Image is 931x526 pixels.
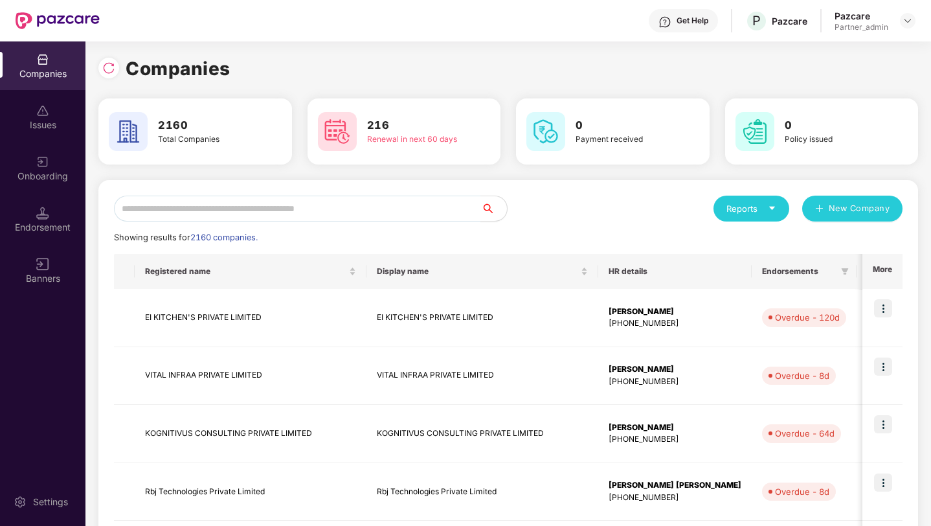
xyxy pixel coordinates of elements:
[874,299,892,317] img: icon
[318,112,357,151] img: svg+xml;base64,PHN2ZyB4bWxucz0iaHR0cDovL3d3dy53My5vcmcvMjAwMC9zdmciIHdpZHRoPSI2MCIgaGVpZ2h0PSI2MC...
[135,289,366,347] td: EI KITCHEN'S PRIVATE LIMITED
[903,16,913,26] img: svg+xml;base64,PHN2ZyBpZD0iRHJvcGRvd24tMzJ4MzIiIHhtbG5zPSJodHRwOi8vd3d3LnczLm9yZy8yMDAwL3N2ZyIgd2...
[815,204,824,214] span: plus
[135,405,366,463] td: KOGNITIVUS CONSULTING PRIVATE LIMITED
[785,117,881,134] h3: 0
[16,12,100,29] img: New Pazcare Logo
[609,363,741,376] div: [PERSON_NAME]
[838,264,851,279] span: filter
[36,53,49,66] img: svg+xml;base64,PHN2ZyBpZD0iQ29tcGFuaWVzIiB4bWxucz0iaHR0cDovL3d3dy53My5vcmcvMjAwMC9zdmciIHdpZHRoPS...
[367,117,464,134] h3: 216
[735,112,774,151] img: svg+xml;base64,PHN2ZyB4bWxucz0iaHR0cDovL3d3dy53My5vcmcvMjAwMC9zdmciIHdpZHRoPSI2MCIgaGVpZ2h0PSI2MC...
[609,433,741,446] div: [PHONE_NUMBER]
[726,202,776,215] div: Reports
[366,254,598,289] th: Display name
[36,258,49,271] img: svg+xml;base64,PHN2ZyB3aWR0aD0iMTYiIGhlaWdodD0iMTYiIHZpZXdCb3g9IjAgMCAxNiAxNiIgZmlsbD0ibm9uZSIgeG...
[135,463,366,521] td: Rbj Technologies Private Limited
[752,13,761,29] span: P
[841,268,849,275] span: filter
[609,317,741,330] div: [PHONE_NUMBER]
[874,415,892,433] img: icon
[109,112,148,151] img: svg+xml;base64,PHN2ZyB4bWxucz0iaHR0cDovL3d3dy53My5vcmcvMjAwMC9zdmciIHdpZHRoPSI2MCIgaGVpZ2h0PSI2MC...
[480,196,508,222] button: search
[775,311,840,324] div: Overdue - 120d
[829,202,890,215] span: New Company
[158,117,254,134] h3: 2160
[609,422,741,434] div: [PERSON_NAME]
[135,254,366,289] th: Registered name
[677,16,708,26] div: Get Help
[609,306,741,318] div: [PERSON_NAME]
[762,266,836,277] span: Endorsements
[576,117,672,134] h3: 0
[145,266,346,277] span: Registered name
[835,10,888,22] div: Pazcare
[862,254,903,289] th: More
[158,133,254,146] div: Total Companies
[598,254,752,289] th: HR details
[526,112,565,151] img: svg+xml;base64,PHN2ZyB4bWxucz0iaHR0cDovL3d3dy53My5vcmcvMjAwMC9zdmciIHdpZHRoPSI2MCIgaGVpZ2h0PSI2MC...
[835,22,888,32] div: Partner_admin
[609,376,741,388] div: [PHONE_NUMBER]
[114,233,258,242] span: Showing results for
[36,155,49,168] img: svg+xml;base64,PHN2ZyB3aWR0aD0iMjAiIGhlaWdodD0iMjAiIHZpZXdCb3g9IjAgMCAyMCAyMCIgZmlsbD0ibm9uZSIgeG...
[190,233,258,242] span: 2160 companies.
[377,266,578,277] span: Display name
[366,347,598,406] td: VITAL INFRAA PRIVATE LIMITED
[366,405,598,463] td: KOGNITIVUS CONSULTING PRIVATE LIMITED
[772,15,807,27] div: Pazcare
[480,203,507,214] span: search
[367,133,464,146] div: Renewal in next 60 days
[366,463,598,521] td: Rbj Technologies Private Limited
[658,16,671,29] img: svg+xml;base64,PHN2ZyBpZD0iSGVscC0zMngzMiIgeG1sbnM9Imh0dHA6Ly93d3cudzMub3JnLzIwMDAvc3ZnIiB3aWR0aD...
[576,133,672,146] div: Payment received
[36,207,49,220] img: svg+xml;base64,PHN2ZyB3aWR0aD0iMTQuNSIgaGVpZ2h0PSIxNC41IiB2aWV3Qm94PSIwIDAgMTYgMTYiIGZpbGw9Im5vbm...
[775,427,835,440] div: Overdue - 64d
[768,204,776,212] span: caret-down
[126,54,230,83] h1: Companies
[609,479,741,492] div: [PERSON_NAME] [PERSON_NAME]
[874,358,892,376] img: icon
[775,369,829,382] div: Overdue - 8d
[366,289,598,347] td: EI KITCHEN'S PRIVATE LIMITED
[874,474,892,492] img: icon
[775,485,829,498] div: Overdue - 8d
[29,496,72,509] div: Settings
[609,492,741,504] div: [PHONE_NUMBER]
[135,347,366,406] td: VITAL INFRAA PRIVATE LIMITED
[102,62,115,74] img: svg+xml;base64,PHN2ZyBpZD0iUmVsb2FkLTMyeDMyIiB4bWxucz0iaHR0cDovL3d3dy53My5vcmcvMjAwMC9zdmciIHdpZH...
[785,133,881,146] div: Policy issued
[14,496,27,509] img: svg+xml;base64,PHN2ZyBpZD0iU2V0dGluZy0yMHgyMCIgeG1sbnM9Imh0dHA6Ly93d3cudzMub3JnLzIwMDAvc3ZnIiB3aW...
[36,104,49,117] img: svg+xml;base64,PHN2ZyBpZD0iSXNzdWVzX2Rpc2FibGVkIiB4bWxucz0iaHR0cDovL3d3dy53My5vcmcvMjAwMC9zdmciIH...
[802,196,903,222] button: plusNew Company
